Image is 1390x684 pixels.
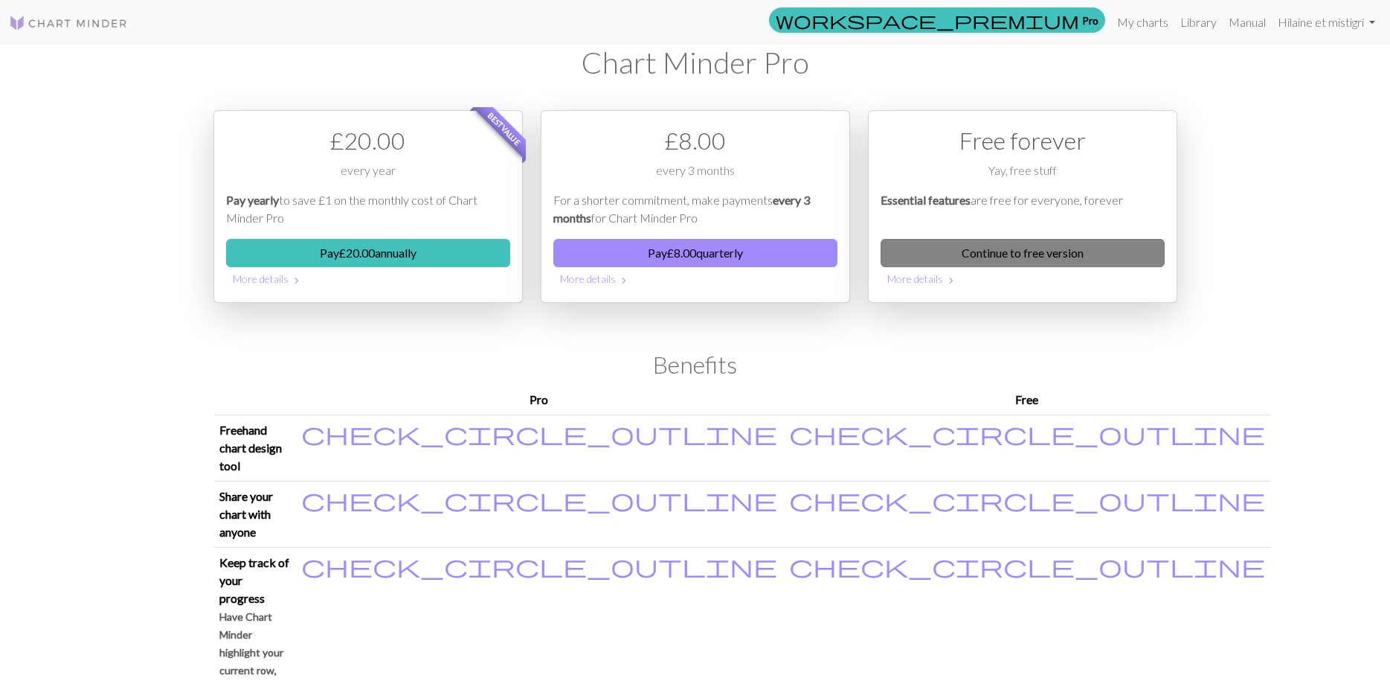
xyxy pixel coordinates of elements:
p: Freehand chart design tool [219,421,289,475]
i: Included [301,554,777,578]
img: Logo [9,14,128,32]
h1: Chart Minder Pro [213,45,1177,80]
th: Pro [295,385,783,415]
div: £ 20.00 [226,123,510,159]
span: chevron_right [945,273,957,288]
span: check_circle_outline [301,552,777,580]
div: Payment option 2 [541,110,850,303]
div: Yay, free stuff [881,162,1165,191]
div: every year [226,162,510,191]
p: For a shorter commitment, make payments for Chart Minder Pro [553,191,837,227]
div: Free option [868,110,1177,303]
i: Included [301,488,777,511]
span: workspace_premium [776,10,1079,31]
div: £ 8.00 [553,123,837,159]
em: Essential features [881,193,971,207]
th: Free [783,385,1271,415]
a: Manual [1223,7,1272,37]
i: Included [789,488,1265,511]
h2: Benefits [213,351,1177,379]
span: check_circle_outline [789,552,1265,580]
button: More details [553,267,837,290]
i: Included [789,554,1265,578]
a: Continue to free version [881,239,1165,267]
i: Included [301,421,777,445]
span: check_circle_outline [789,485,1265,514]
a: Hilaine et mistigri [1272,7,1381,37]
span: check_circle_outline [301,485,777,514]
span: Best value [472,98,535,161]
em: every 3 months [553,193,810,225]
span: chevron_right [618,273,630,288]
button: Pay£20.00annually [226,239,510,267]
span: check_circle_outline [789,419,1265,447]
a: Library [1174,7,1223,37]
i: Included [789,421,1265,445]
button: More details [226,267,510,290]
div: Free forever [881,123,1165,159]
div: every 3 months [553,162,837,191]
button: Pay£8.00quarterly [553,239,837,267]
a: My charts [1111,7,1174,37]
p: are free for everyone, forever [881,191,1165,227]
div: Payment option 1 [213,110,523,303]
a: Pro [769,7,1105,33]
p: Keep track of your progress [219,554,289,607]
span: chevron_right [291,273,303,288]
button: More details [881,267,1165,290]
p: to save £1 on the monthly cost of Chart Minder Pro [226,191,510,227]
em: Pay yearly [226,193,279,207]
span: check_circle_outline [301,419,777,447]
p: Share your chart with anyone [219,488,289,541]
